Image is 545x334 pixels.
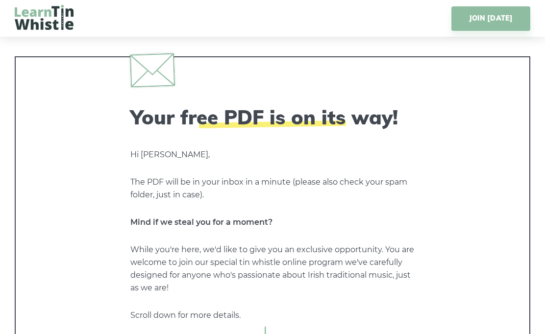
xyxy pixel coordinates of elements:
h2: Your free PDF is on its way! [130,105,415,129]
p: While you're here, we'd like to give you an exclusive opportunity. You are welcome to join our sp... [130,243,415,294]
p: The PDF will be in your inbox in a minute (please also check your spam folder, just in case). [130,176,415,201]
img: envelope.svg [130,53,175,87]
p: Scroll down for more details. [130,309,415,322]
img: LearnTinWhistle.com [15,5,74,30]
strong: Mind if we steal you for a moment? [130,217,272,227]
p: Hi [PERSON_NAME], [130,148,415,161]
a: JOIN [DATE] [451,6,530,31]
